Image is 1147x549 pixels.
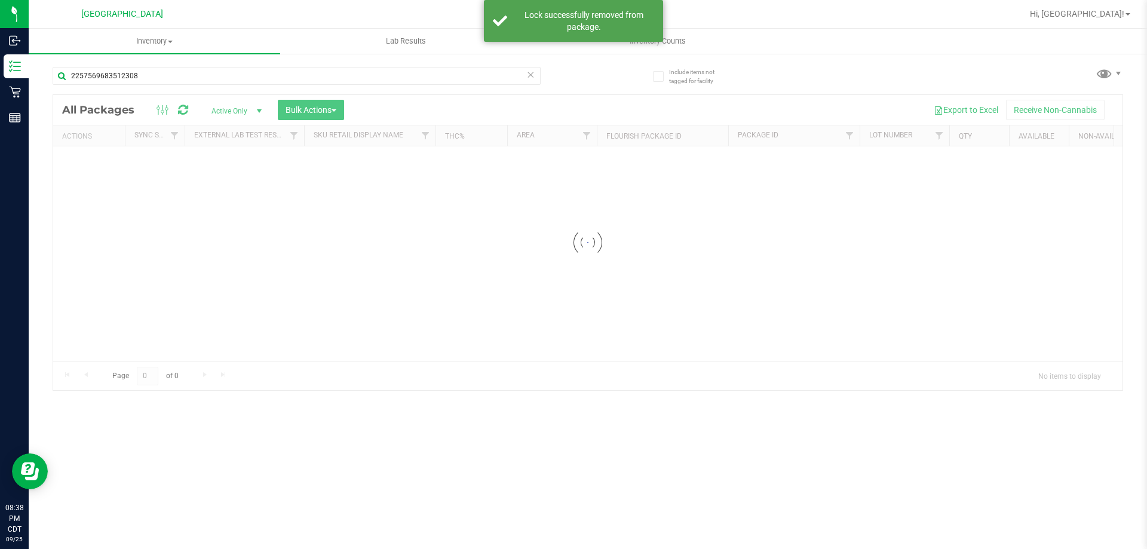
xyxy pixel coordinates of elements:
[514,9,654,33] div: Lock successfully removed from package.
[29,29,280,54] a: Inventory
[29,36,280,47] span: Inventory
[53,67,541,85] input: Search Package ID, Item Name, SKU, Lot or Part Number...
[9,112,21,124] inline-svg: Reports
[1030,9,1124,19] span: Hi, [GEOGRAPHIC_DATA]!
[5,535,23,544] p: 09/25
[526,67,535,82] span: Clear
[5,502,23,535] p: 08:38 PM CDT
[12,453,48,489] iframe: Resource center
[9,35,21,47] inline-svg: Inbound
[9,60,21,72] inline-svg: Inventory
[669,68,729,85] span: Include items not tagged for facility
[280,29,532,54] a: Lab Results
[370,36,442,47] span: Lab Results
[9,86,21,98] inline-svg: Retail
[81,9,163,19] span: [GEOGRAPHIC_DATA]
